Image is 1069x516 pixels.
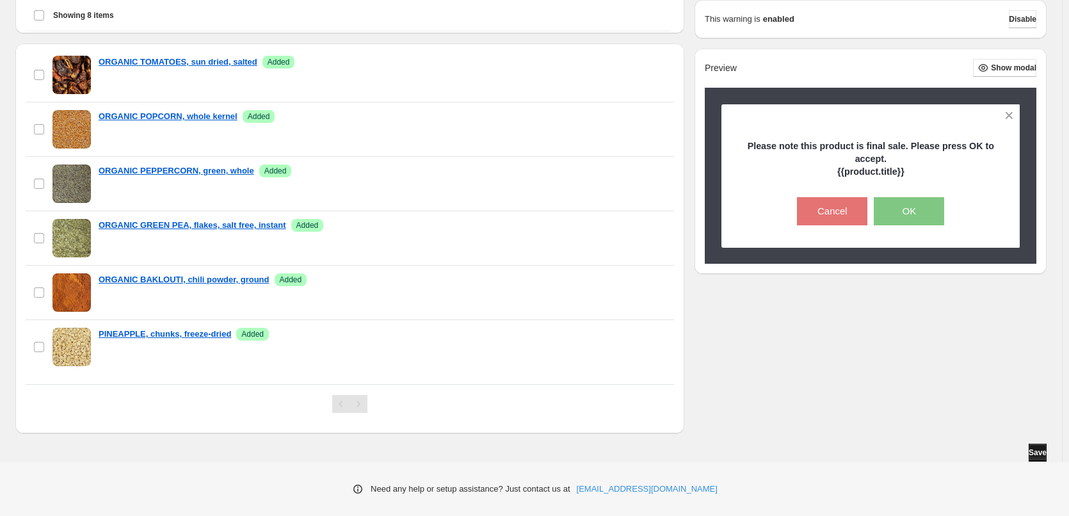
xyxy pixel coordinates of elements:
[296,220,319,230] span: Added
[973,59,1036,77] button: Show modal
[52,165,91,203] img: ORGANIC PEPPERCORN, green, whole
[991,63,1036,73] span: Show modal
[268,57,290,67] span: Added
[52,328,91,366] img: PINEAPPLE, chunks, freeze-dried
[99,219,286,232] a: ORGANIC GREEN PEA, flakes, salt free, instant
[1009,14,1036,24] span: Disable
[797,197,867,225] button: Cancel
[99,110,237,123] a: ORGANIC POPCORN, whole kernel
[52,273,91,312] img: ORGANIC BAKLOUTI, chili powder, ground
[1029,447,1047,458] span: Save
[264,166,287,176] span: Added
[705,63,737,74] h2: Preview
[874,197,944,225] button: OK
[52,110,91,149] img: ORGANIC POPCORN, whole kernel
[99,165,254,177] a: ORGANIC PEPPERCORN, green, whole
[332,395,367,413] nav: Pagination
[99,56,257,69] a: ORGANIC TOMATOES, sun dried, salted
[241,329,264,339] span: Added
[280,275,302,285] span: Added
[1029,444,1047,462] button: Save
[99,273,269,286] a: ORGANIC BAKLOUTI, chili powder, ground
[53,10,114,20] span: Showing 8 items
[1009,10,1036,28] button: Disable
[99,328,231,341] a: PINEAPPLE, chunks, freeze-dried
[837,166,904,177] strong: {{product.title}}
[705,13,760,26] p: This warning is
[52,219,91,257] img: ORGANIC GREEN PEA, flakes, salt free, instant
[577,483,718,496] a: [EMAIL_ADDRESS][DOMAIN_NAME]
[52,56,91,94] img: ORGANIC TOMATOES, sun dried, salted
[763,13,794,26] strong: enabled
[248,111,270,122] span: Added
[748,141,994,164] strong: Please note this product is final sale. Please press OK to accept.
